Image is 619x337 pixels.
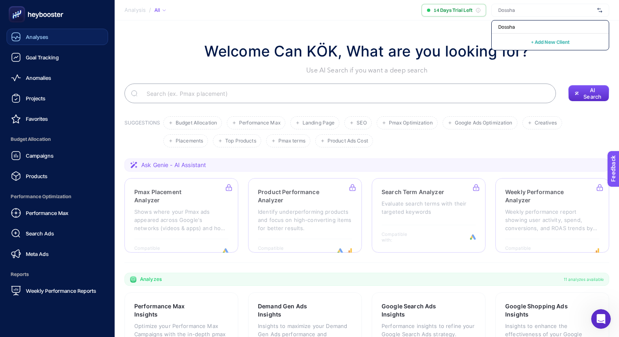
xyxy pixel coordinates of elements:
[124,178,238,253] a: Pmax Placement AnalyzerShows where your Pmax ads appeared across Google's networks (videos & apps...
[140,82,549,105] input: Search
[26,34,48,40] span: Analyses
[382,302,450,319] h3: Google Search Ads Insights
[26,230,54,237] span: Search Ads
[248,178,362,253] a: Product Performance AnalyzerIdentify underperforming products and focus on high-converting items ...
[204,66,529,75] p: Use AI Search if you want a deep search
[26,287,96,294] span: Weekly Performance Reports
[26,115,48,122] span: Favorites
[498,24,515,30] span: Dossha
[7,70,108,86] a: Anomalies
[26,95,45,102] span: Projects
[154,7,166,14] div: All
[495,178,609,253] a: Weekly Performance AnalyzerWeekly performance report showing user activity, spend, conversions, a...
[149,7,151,13] span: /
[7,131,108,147] span: Budget Allocation
[225,138,256,144] span: Top Products
[239,120,280,126] span: Performance Max
[357,120,366,126] span: SEO
[7,205,108,221] a: Performance Max
[328,138,368,144] span: Product Ads Cost
[7,29,108,45] a: Analyses
[498,7,594,14] input: Dossha
[531,37,569,47] button: + Add New Client
[7,168,108,184] a: Products
[26,251,49,257] span: Meta Ads
[258,302,326,319] h3: Demand Gen Ads Insights
[26,173,47,179] span: Products
[7,225,108,242] a: Search Ads
[455,120,513,126] span: Google Ads Optimization
[176,138,203,144] span: Placements
[141,161,206,169] span: Ask Genie - AI Assistant
[7,90,108,106] a: Projects
[134,302,203,319] h3: Performance Max Insights
[591,309,611,329] iframe: Intercom live chat
[204,40,529,62] h1: Welcome Can KÖK, What are you looking for?
[303,120,334,126] span: Landing Page
[7,283,108,299] a: Weekly Performance Reports
[531,39,569,45] span: + Add New Client
[597,6,602,14] img: svg%3e
[7,147,108,164] a: Campaigns
[7,266,108,283] span: Reports
[372,178,486,253] a: Search Term AnalyzerEvaluate search terms with their targeted keywordsCompatible with:
[434,7,472,14] span: 14 Days Trial Left
[140,276,162,283] span: Analyzes
[389,120,433,126] span: Pmax Optimization
[564,276,604,283] span: 11 analyzes available
[26,210,68,216] span: Performance Max
[176,120,217,126] span: Budget Allocation
[124,7,146,14] span: Analysis
[535,120,557,126] span: Creatives
[278,138,305,144] span: Pmax terms
[26,54,59,61] span: Goal Tracking
[7,111,108,127] a: Favorites
[568,85,609,102] button: AI Search
[7,188,108,205] span: Performance Optimization
[505,302,574,319] h3: Google Shopping Ads Insights
[7,246,108,262] a: Meta Ads
[7,49,108,66] a: Goal Tracking
[5,2,31,9] span: Feedback
[582,87,603,100] span: AI Search
[124,120,160,147] h3: SUGGESTIONS
[26,75,51,81] span: Anomalies
[26,152,54,159] span: Campaigns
